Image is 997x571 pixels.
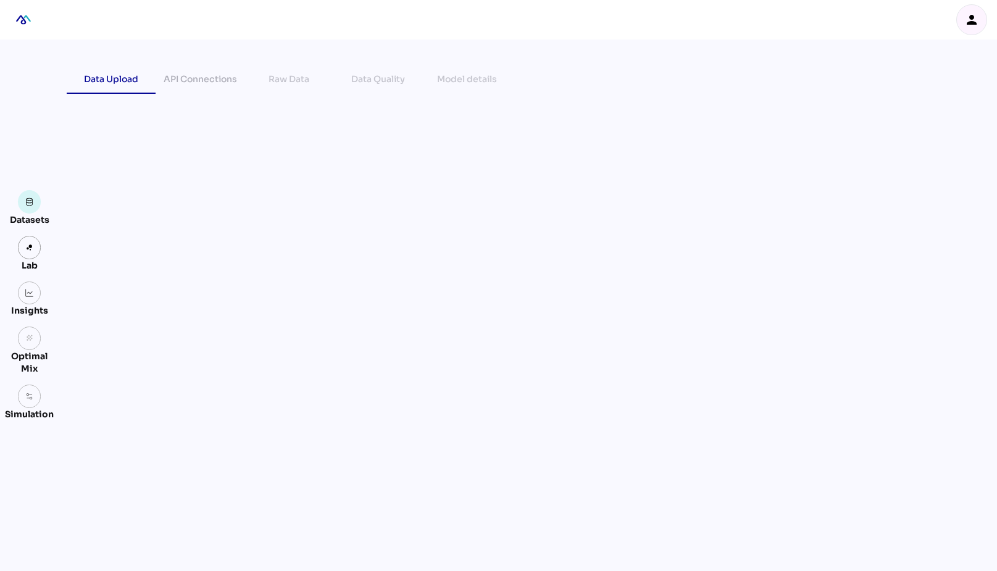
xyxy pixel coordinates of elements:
[351,72,405,86] div: Data Quality
[25,334,34,343] i: grain
[84,72,138,86] div: Data Upload
[16,259,43,272] div: Lab
[5,350,54,375] div: Optimal Mix
[5,408,54,420] div: Simulation
[10,6,37,33] div: mediaROI
[964,12,979,27] i: person
[25,198,34,206] img: data.svg
[269,72,309,86] div: Raw Data
[437,72,497,86] div: Model details
[10,214,49,226] div: Datasets
[11,304,48,317] div: Insights
[25,392,34,401] img: settings.svg
[164,72,237,86] div: API Connections
[25,289,34,298] img: graph.svg
[25,243,34,252] img: lab.svg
